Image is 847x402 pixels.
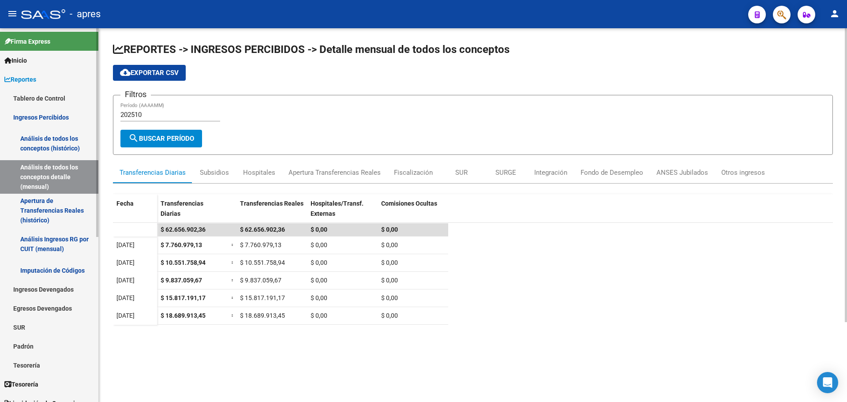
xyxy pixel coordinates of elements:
span: Firma Express [4,37,50,46]
span: = [231,312,235,319]
span: $ 7.760.979,13 [240,241,281,248]
span: $ 15.817.191,17 [161,294,206,301]
span: [DATE] [116,259,135,266]
span: $ 0,00 [381,294,398,301]
div: ANSES Jubilados [656,168,708,177]
mat-icon: menu [7,8,18,19]
div: Otros ingresos [721,168,765,177]
datatable-header-cell: Transferencias Reales [236,194,307,231]
div: Open Intercom Messenger [817,372,838,393]
span: Comisiones Ocultas [381,200,437,207]
span: $ 18.689.913,45 [240,312,285,319]
span: [DATE] [116,312,135,319]
span: $ 0,00 [311,241,327,248]
span: REPORTES -> INGRESOS PERCIBIDOS -> Detalle mensual de todos los conceptos [113,43,510,56]
span: $ 10.551.758,94 [161,259,206,266]
span: Tesorería [4,379,38,389]
span: $ 0,00 [311,312,327,319]
mat-icon: cloud_download [120,67,131,78]
span: [DATE] [116,241,135,248]
span: $ 0,00 [311,259,327,266]
span: $ 0,00 [311,226,327,233]
div: Transferencias Diarias [120,168,186,177]
span: Exportar CSV [120,69,179,77]
span: $ 18.689.913,45 [161,312,206,319]
datatable-header-cell: Fecha [113,194,157,231]
span: $ 62.656.902,36 [161,226,206,233]
div: Fondo de Desempleo [581,168,643,177]
span: = [231,294,235,301]
span: = [231,241,235,248]
datatable-header-cell: Comisiones Ocultas [378,194,448,231]
div: Fiscalización [394,168,433,177]
span: Inicio [4,56,27,65]
div: Integración [534,168,567,177]
mat-icon: person [829,8,840,19]
span: = [231,277,235,284]
span: [DATE] [116,294,135,301]
span: $ 0,00 [381,226,398,233]
span: Hospitales/Transf. Externas [311,200,364,217]
span: Transferencias Diarias [161,200,203,217]
span: $ 7.760.979,13 [161,241,202,248]
span: - apres [70,4,101,24]
span: $ 0,00 [311,277,327,284]
div: SURGE [495,168,516,177]
span: = [231,259,235,266]
span: $ 0,00 [311,294,327,301]
span: $ 0,00 [381,312,398,319]
span: [DATE] [116,277,135,284]
mat-icon: search [128,133,139,143]
h3: Filtros [120,88,151,101]
span: Reportes [4,75,36,84]
span: Transferencias Reales [240,200,304,207]
span: Buscar Período [128,135,194,143]
div: Hospitales [243,168,275,177]
button: Buscar Período [120,130,202,147]
span: Fecha [116,200,134,207]
span: $ 9.837.059,67 [240,277,281,284]
span: $ 15.817.191,17 [240,294,285,301]
button: Exportar CSV [113,65,186,81]
span: $ 0,00 [381,277,398,284]
span: $ 9.837.059,67 [161,277,202,284]
datatable-header-cell: Transferencias Diarias [157,194,228,231]
div: Apertura Transferencias Reales [289,168,381,177]
span: $ 10.551.758,94 [240,259,285,266]
span: $ 62.656.902,36 [240,226,285,233]
datatable-header-cell: Hospitales/Transf. Externas [307,194,378,231]
div: Subsidios [200,168,229,177]
div: SUR [455,168,468,177]
span: $ 0,00 [381,241,398,248]
span: $ 0,00 [381,259,398,266]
